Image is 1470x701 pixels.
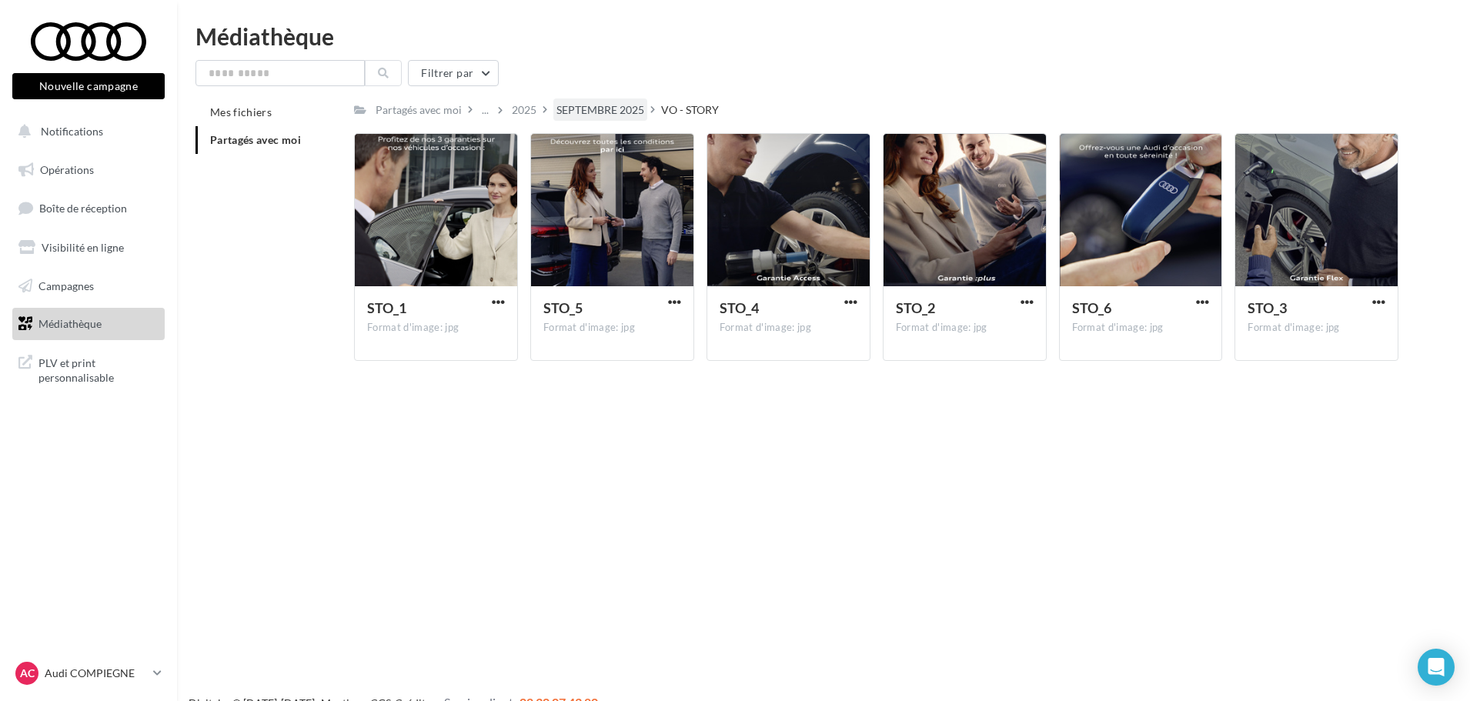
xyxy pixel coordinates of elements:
[720,321,857,335] div: Format d'image: jpg
[39,202,127,215] span: Boîte de réception
[1248,299,1287,316] span: STO_3
[210,105,272,119] span: Mes fichiers
[38,279,94,292] span: Campagnes
[45,666,147,681] p: Audi COMPIEGNE
[1072,321,1210,335] div: Format d'image: jpg
[556,102,644,118] div: SEPTEMBRE 2025
[9,308,168,340] a: Médiathèque
[720,299,759,316] span: STO_4
[376,102,462,118] div: Partagés avec moi
[9,154,168,186] a: Opérations
[367,321,505,335] div: Format d'image: jpg
[1248,321,1385,335] div: Format d'image: jpg
[9,192,168,225] a: Boîte de réception
[896,321,1034,335] div: Format d'image: jpg
[41,125,103,138] span: Notifications
[479,99,492,121] div: ...
[408,60,499,86] button: Filtrer par
[42,241,124,254] span: Visibilité en ligne
[38,352,159,386] span: PLV et print personnalisable
[12,73,165,99] button: Nouvelle campagne
[20,666,35,681] span: AC
[38,317,102,330] span: Médiathèque
[9,232,168,264] a: Visibilité en ligne
[543,299,583,316] span: STO_5
[1418,649,1455,686] div: Open Intercom Messenger
[9,346,168,392] a: PLV et print personnalisable
[9,115,162,148] button: Notifications
[9,270,168,302] a: Campagnes
[12,659,165,688] a: AC Audi COMPIEGNE
[512,102,536,118] div: 2025
[543,321,681,335] div: Format d'image: jpg
[195,25,1452,48] div: Médiathèque
[210,133,301,146] span: Partagés avec moi
[1072,299,1111,316] span: STO_6
[661,102,719,118] div: VO - STORY
[40,163,94,176] span: Opérations
[896,299,935,316] span: STO_2
[367,299,406,316] span: STO_1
